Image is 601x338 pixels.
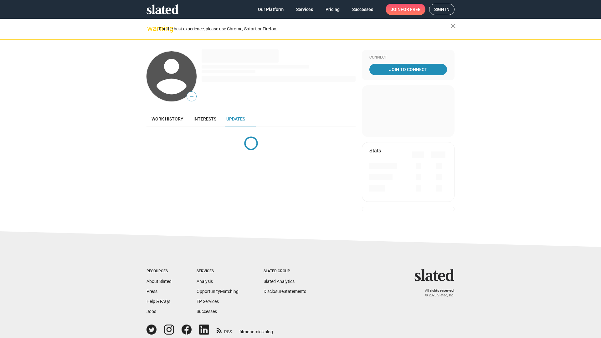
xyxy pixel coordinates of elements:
span: for free [401,4,420,15]
a: filmonomics blog [239,324,273,335]
div: Resources [146,269,172,274]
a: Work history [146,111,188,126]
span: film [239,329,247,334]
span: Successes [352,4,373,15]
mat-icon: warning [147,25,155,32]
a: About Slated [146,279,172,284]
a: EP Services [197,299,219,304]
a: Analysis [197,279,213,284]
mat-card-title: Stats [369,147,381,154]
span: Pricing [326,4,340,15]
span: Sign in [434,4,449,15]
a: Press [146,289,157,294]
a: Services [291,4,318,15]
a: Help & FAQs [146,299,170,304]
div: Connect [369,55,447,60]
span: Updates [226,116,245,121]
a: Join To Connect [369,64,447,75]
a: Our Platform [253,4,289,15]
a: Interests [188,111,221,126]
a: Joinfor free [386,4,425,15]
div: For the best experience, please use Chrome, Safari, or Firefox. [159,25,451,33]
span: Services [296,4,313,15]
span: Interests [193,116,216,121]
a: Successes [197,309,217,314]
a: Jobs [146,309,156,314]
div: Slated Group [264,269,306,274]
span: Work history [152,116,183,121]
a: RSS [217,325,232,335]
div: Services [197,269,239,274]
mat-icon: close [449,22,457,30]
span: — [187,93,196,101]
a: Successes [347,4,378,15]
a: Sign in [429,4,455,15]
span: Our Platform [258,4,284,15]
a: Updates [221,111,250,126]
a: Pricing [321,4,345,15]
a: DisclosureStatements [264,289,306,294]
span: Join To Connect [371,64,446,75]
span: Join [391,4,420,15]
a: Slated Analytics [264,279,295,284]
a: OpportunityMatching [197,289,239,294]
p: All rights reserved. © 2025 Slated, Inc. [419,289,455,298]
